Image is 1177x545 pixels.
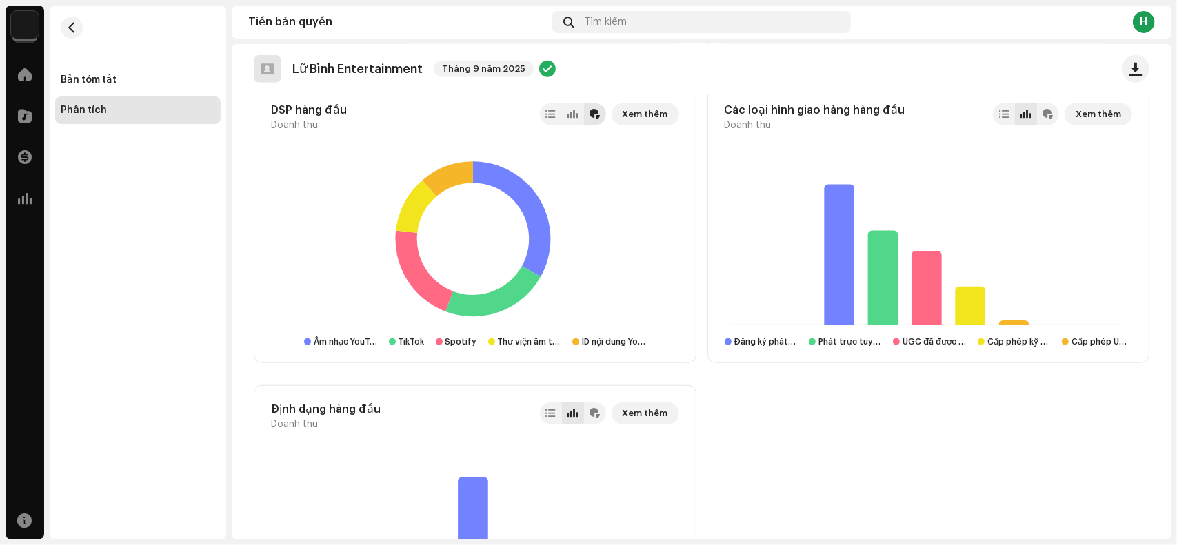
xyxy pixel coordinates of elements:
font: Cấp phép kỹ thuật số [987,338,1075,346]
font: UGC đã được yêu cầu [903,338,990,346]
font: Âm nhạc YouTube [314,338,385,346]
font: Tháng 9 năm 2025 [442,64,525,73]
font: H [1140,17,1148,28]
div: Cấp phép UGC [1072,336,1132,347]
font: Thư viện âm thanh Facebook [498,338,614,346]
div: Spotify [445,336,477,347]
div: Phân tích [61,105,107,116]
div: Thư viện âm thanh Facebook [498,336,561,347]
re-m-nav-item: Bản tóm tắt [55,66,221,94]
font: Định dạng hàng đầu [271,404,381,415]
button: Xem thêm [612,402,679,424]
div: Bản tóm tắt [61,74,117,85]
font: Cấp phép UGC [1072,338,1132,346]
div: Cấp phép kỹ thuật số [987,336,1051,347]
button: Xem thêm [612,103,679,125]
font: Phát trực tuyến có hỗ trợ quảng cáo [818,338,966,346]
font: Tìm kiếm [585,17,627,27]
font: ID nội dung YouTube [582,338,663,346]
font: Doanh thu [271,420,318,429]
div: ID nội dung YouTube [582,336,645,347]
font: Tiền bản quyền [248,17,332,28]
font: DSP hàng đầu [271,105,347,116]
re-m-nav-item: Phân tích [55,96,221,124]
font: Doanh thu [725,121,772,130]
font: Đăng ký phát trực tuyến [734,338,834,346]
font: Xem thêm [1076,110,1121,119]
div: TikTok [399,336,425,347]
button: Xem thêm [1065,103,1132,125]
font: Các loại hình giao hàng hàng đầu [725,105,905,116]
img: de0d2825-999c-4937-b35a-9adca56ee094 [11,11,39,39]
font: TikTok [399,338,425,346]
font: Doanh thu [271,121,318,130]
div: Âm nhạc YouTube [314,336,377,347]
font: Xem thêm [623,110,668,119]
div: UGC đã được yêu cầu [903,336,966,347]
font: Lữ Bình Entertainment [292,63,423,75]
font: Bản tóm tắt [61,75,117,85]
div: Phát trực tuyến có hỗ trợ quảng cáo [818,336,882,347]
font: Xem thêm [623,409,668,418]
div: Đăng ký phát trực tuyến [734,336,798,347]
font: Phân tích [61,105,107,115]
font: Spotify [445,338,477,346]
